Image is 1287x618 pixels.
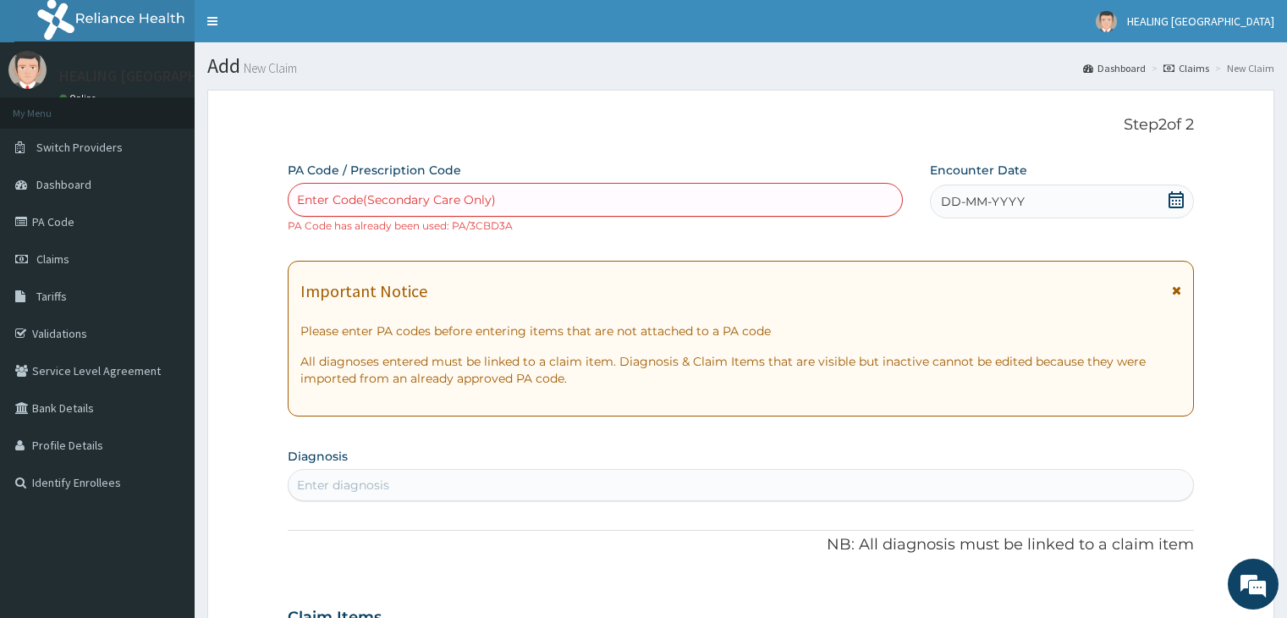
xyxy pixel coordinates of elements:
[288,219,513,232] small: PA Code has already been used: PA/3CBD3A
[8,51,47,89] img: User Image
[941,193,1025,210] span: DD-MM-YYYY
[36,140,123,155] span: Switch Providers
[300,353,1180,387] p: All diagnoses entered must be linked to a claim item. Diagnosis & Claim Items that are visible bu...
[59,92,100,104] a: Online
[297,191,496,208] div: Enter Code(Secondary Care Only)
[300,323,1180,339] p: Please enter PA codes before entering items that are not attached to a PA code
[1163,61,1209,75] a: Claims
[1096,11,1117,32] img: User Image
[36,289,67,304] span: Tariffs
[288,448,348,465] label: Diagnosis
[240,62,297,74] small: New Claim
[59,69,260,84] p: HEALING [GEOGRAPHIC_DATA]
[207,55,1274,77] h1: Add
[1211,61,1274,75] li: New Claim
[930,162,1027,179] label: Encounter Date
[288,162,461,179] label: PA Code / Prescription Code
[288,116,1193,135] p: Step 2 of 2
[300,282,427,301] h1: Important Notice
[36,251,69,267] span: Claims
[1083,61,1146,75] a: Dashboard
[288,534,1193,556] p: NB: All diagnosis must be linked to a claim item
[36,177,91,192] span: Dashboard
[1127,14,1274,29] span: HEALING [GEOGRAPHIC_DATA]
[297,477,389,494] div: Enter diagnosis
